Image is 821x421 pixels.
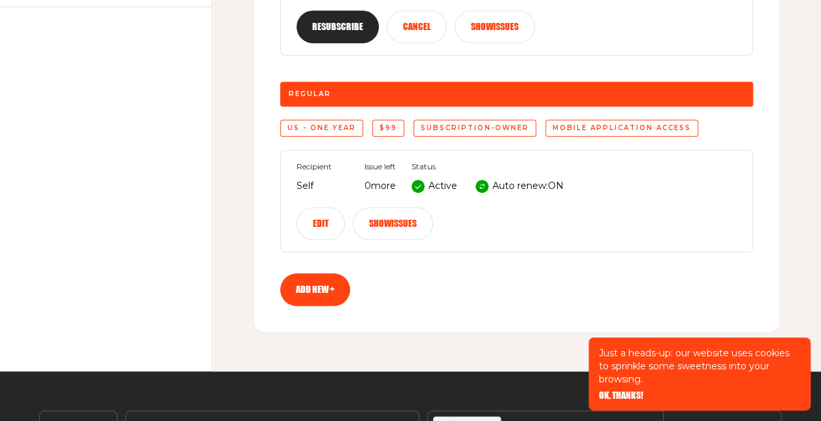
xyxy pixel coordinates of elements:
[455,10,535,43] button: Showissues
[280,120,363,137] div: US - One Year
[599,391,643,400] button: OK, THANKS!
[411,162,564,171] span: Status
[297,207,345,240] button: Edit
[372,120,404,137] div: $99
[297,162,349,171] span: Recipient
[364,162,396,171] span: Issue left
[280,82,753,107] div: Regular
[297,10,379,43] button: Resubscribe
[364,178,396,194] p: 0 more
[387,10,447,43] button: Cancel
[428,178,457,194] p: Active
[413,120,536,137] div: subscription-owner
[353,207,433,240] button: Showissues
[280,273,350,306] a: Add new +
[545,120,698,137] div: Mobile application access
[599,346,800,386] p: Just a heads-up: our website uses cookies to sprinkle some sweetness into your browsing.
[492,178,564,194] p: Auto renew: ON
[297,178,349,194] p: Self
